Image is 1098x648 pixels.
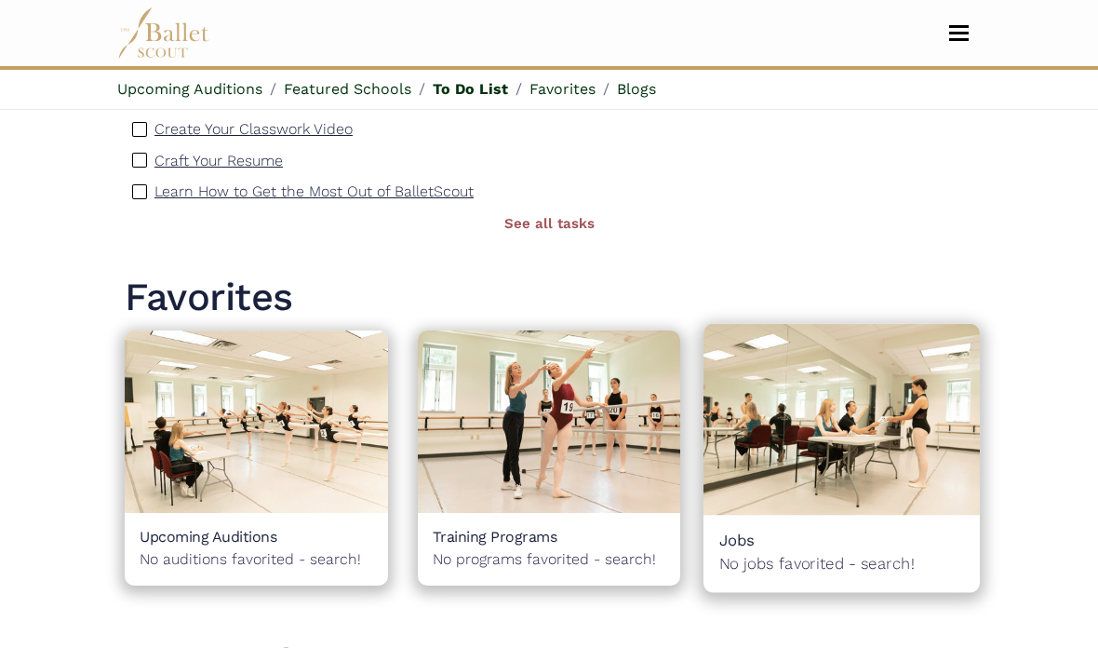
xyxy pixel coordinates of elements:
[703,323,980,515] img: ...
[433,547,666,572] span: No programs favorited - search!
[125,272,973,322] h1: Favorites
[154,149,283,173] a: Craft Your Resume
[154,182,474,200] p: Learn How to Get the Most Out of BalletScout
[617,80,656,98] a: Blogs
[117,80,262,98] a: Upcoming Auditions
[125,331,388,513] img: ...
[433,528,666,547] h4: Training Programs
[719,551,964,576] span: No jobs favorited - search!
[154,120,353,138] p: Create Your Classwork Video
[504,215,595,232] a: See all tasks
[154,117,353,142] a: Create Your Classwork Video
[529,80,596,98] a: Favorites
[433,80,508,98] a: To Do List
[154,152,283,169] p: Craft Your Resume
[719,531,964,551] h4: Jobs
[284,80,411,98] a: Featured Schools
[154,180,474,204] a: Learn How to Get the Most Out of BalletScout
[418,331,681,513] img: ...
[140,547,373,572] span: No auditions favorited - search!
[140,528,373,547] h4: Upcoming Auditions
[937,24,981,42] button: Toggle navigation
